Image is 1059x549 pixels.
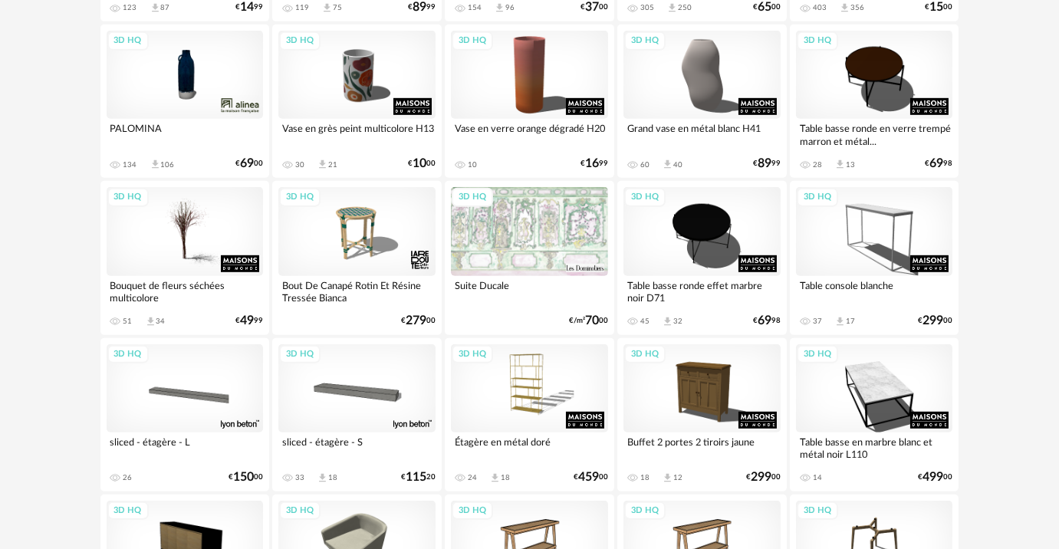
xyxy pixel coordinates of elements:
[623,276,781,307] div: Table basse ronde effet marbre noir D71
[623,432,781,463] div: Buffet 2 portes 2 tiroirs jaune
[923,316,943,326] span: 299
[107,31,149,51] div: 3D HQ
[413,159,426,169] span: 10
[468,3,482,12] div: 154
[797,501,838,521] div: 3D HQ
[235,2,263,12] div: € 99
[758,2,771,12] span: 65
[317,472,328,484] span: Download icon
[624,31,666,51] div: 3D HQ
[240,316,254,326] span: 49
[401,472,436,482] div: € 20
[123,317,133,326] div: 51
[753,2,781,12] div: € 00
[813,3,827,12] div: 403
[328,160,337,169] div: 21
[834,316,846,327] span: Download icon
[753,159,781,169] div: € 99
[235,316,263,326] div: € 99
[229,472,263,482] div: € 00
[107,119,264,150] div: PALOMINA
[451,432,608,463] div: Étagère en métal doré
[846,317,855,326] div: 17
[751,472,771,482] span: 299
[580,2,608,12] div: € 00
[662,159,673,170] span: Download icon
[673,473,682,482] div: 12
[580,159,608,169] div: € 99
[640,160,650,169] div: 60
[321,2,333,14] span: Download icon
[445,181,614,334] a: 3D HQ Suite Ducale €/m²7000
[401,316,436,326] div: € 00
[161,3,170,12] div: 87
[278,432,436,463] div: sliced - étagère - S
[746,472,781,482] div: € 00
[279,188,321,207] div: 3D HQ
[501,473,510,482] div: 18
[640,473,650,482] div: 18
[408,2,436,12] div: € 99
[333,3,342,12] div: 75
[617,25,787,178] a: 3D HQ Grand vase en métal blanc H41 60 Download icon 40 €8999
[107,432,264,463] div: sliced - étagère - L
[328,473,337,482] div: 18
[468,160,477,169] div: 10
[295,473,304,482] div: 33
[451,119,608,150] div: Vase en verre orange dégradé H20
[797,345,838,364] div: 3D HQ
[413,2,426,12] span: 89
[813,473,822,482] div: 14
[505,3,515,12] div: 96
[925,159,952,169] div: € 98
[406,316,426,326] span: 279
[161,160,175,169] div: 106
[640,3,654,12] div: 305
[923,472,943,482] span: 499
[673,317,682,326] div: 32
[107,501,149,521] div: 3D HQ
[123,473,133,482] div: 26
[796,432,953,463] div: Table basse en marbre blanc et métal noir L110
[666,2,678,14] span: Download icon
[278,119,436,150] div: Vase en grès peint multicolore H13
[406,472,426,482] span: 115
[753,316,781,326] div: € 98
[451,276,608,307] div: Suite Ducale
[445,338,614,491] a: 3D HQ Étagère en métal doré 24 Download icon 18 €45900
[569,316,608,326] div: €/m² 00
[100,181,270,334] a: 3D HQ Bouquet de fleurs séchées multicolore 51 Download icon 34 €4999
[279,31,321,51] div: 3D HQ
[452,345,493,364] div: 3D HQ
[452,31,493,51] div: 3D HQ
[123,160,137,169] div: 134
[813,160,822,169] div: 28
[452,188,493,207] div: 3D HQ
[445,25,614,178] a: 3D HQ Vase en verre orange dégradé H20 10 €1699
[790,25,959,178] a: 3D HQ Table basse ronde en verre trempé marron et métal... 28 Download icon 13 €6998
[850,3,864,12] div: 356
[100,25,270,178] a: 3D HQ PALOMINA 134 Download icon 106 €6900
[107,188,149,207] div: 3D HQ
[662,316,673,327] span: Download icon
[623,119,781,150] div: Grand vase en métal blanc H41
[758,159,771,169] span: 89
[662,472,673,484] span: Download icon
[574,472,608,482] div: € 00
[272,338,442,491] a: 3D HQ sliced - étagère - S 33 Download icon 18 €11520
[150,159,161,170] span: Download icon
[279,501,321,521] div: 3D HQ
[408,159,436,169] div: € 00
[678,3,692,12] div: 250
[834,159,846,170] span: Download icon
[107,276,264,307] div: Bouquet de fleurs séchées multicolore
[624,188,666,207] div: 3D HQ
[617,338,787,491] a: 3D HQ Buffet 2 portes 2 tiroirs jaune 18 Download icon 12 €29900
[929,2,943,12] span: 15
[233,472,254,482] span: 150
[585,316,599,326] span: 70
[918,472,952,482] div: € 00
[673,160,682,169] div: 40
[145,316,156,327] span: Download icon
[624,501,666,521] div: 3D HQ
